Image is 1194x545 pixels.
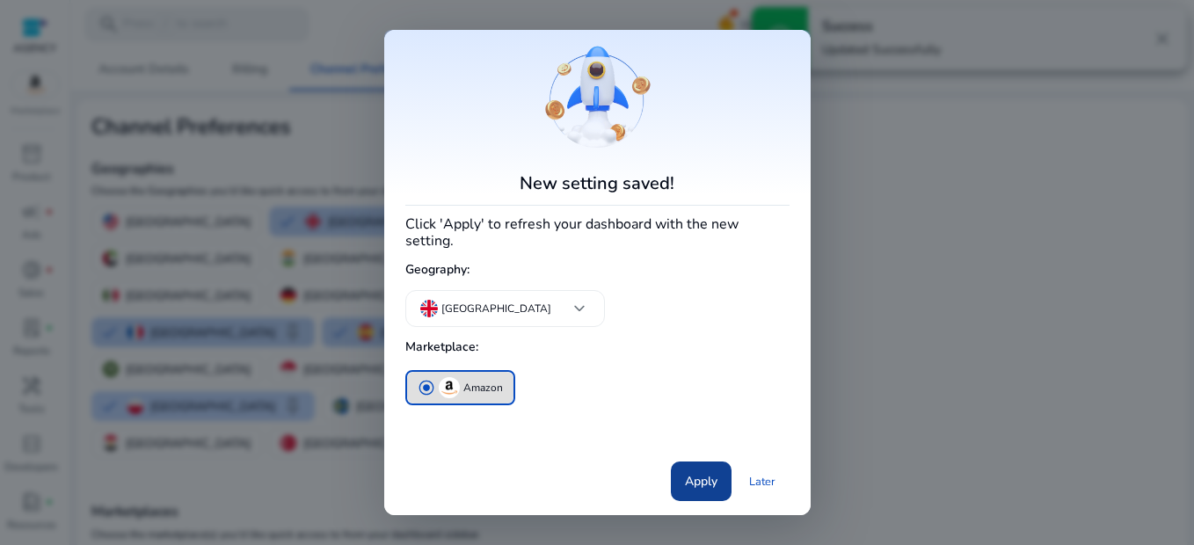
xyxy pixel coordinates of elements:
span: keyboard_arrow_down [569,298,590,319]
span: radio_button_checked [418,379,435,396]
span: Apply [685,472,717,490]
h5: Marketplace: [405,333,790,362]
img: uk.svg [420,300,438,317]
p: [GEOGRAPHIC_DATA] [441,301,551,316]
button: Apply [671,461,732,501]
a: Later [735,466,790,498]
h5: Geography: [405,256,790,285]
h4: Click 'Apply' to refresh your dashboard with the new setting. [405,213,790,250]
img: amazon.svg [439,377,460,398]
p: Amazon [463,379,503,397]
